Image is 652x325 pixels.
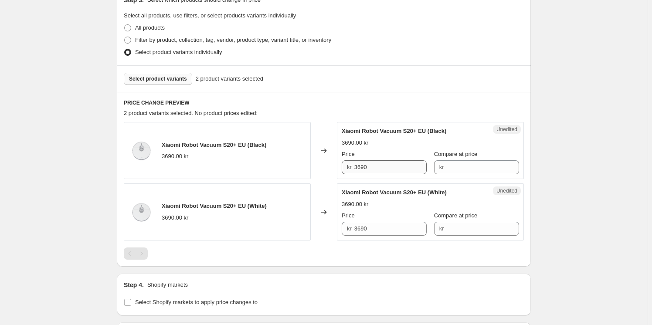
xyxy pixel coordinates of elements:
[135,37,331,43] span: Filter by product, collection, tag, vendor, product type, variant title, or inventory
[434,212,478,219] span: Compare at price
[439,164,444,170] span: kr
[342,189,447,196] span: Xiaomi Robot Vacuum S20+ EU (White)
[129,75,187,82] span: Select product variants
[342,151,355,157] span: Price
[124,73,192,85] button: Select product variants
[124,110,258,116] span: 2 product variants selected. No product prices edited:
[124,12,296,19] span: Select all products, use filters, or select products variants individually
[347,164,352,170] span: kr
[147,281,188,289] p: Shopify markets
[347,225,352,232] span: kr
[434,151,478,157] span: Compare at price
[135,24,165,31] span: All products
[135,49,222,55] span: Select product variants individually
[496,126,517,133] span: Unedited
[135,299,258,305] span: Select Shopify markets to apply price changes to
[439,225,444,232] span: kr
[124,281,144,289] h2: Step 4.
[162,203,267,209] span: Xiaomi Robot Vacuum S20+ EU (White)
[342,139,368,147] div: 3690.00 kr
[129,199,155,225] img: 4_1ea2f0ce-5804-4aa7-90fe-48b5a31f1377_80x.png
[162,152,188,161] div: 3690.00 kr
[342,212,355,219] span: Price
[124,99,524,106] h6: PRICE CHANGE PREVIEW
[496,187,517,194] span: Unedited
[342,128,446,134] span: Xiaomi Robot Vacuum S20+ EU (Black)
[124,247,148,260] nav: Pagination
[129,138,155,164] img: 4_1ea2f0ce-5804-4aa7-90fe-48b5a31f1377_80x.png
[342,200,368,209] div: 3690.00 kr
[162,213,188,222] div: 3690.00 kr
[196,74,263,83] span: 2 product variants selected
[162,142,266,148] span: Xiaomi Robot Vacuum S20+ EU (Black)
